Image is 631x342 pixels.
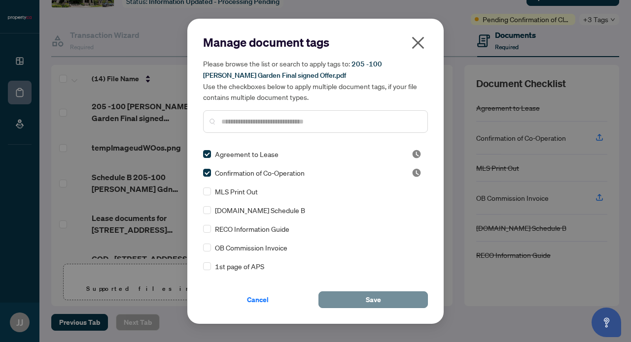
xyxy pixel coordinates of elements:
span: [DOMAIN_NAME] Schedule B [215,205,305,216]
h5: Please browse the list or search to apply tags to: Use the checkboxes below to apply multiple doc... [203,58,428,102]
span: MLS Print Out [215,186,258,197]
span: 1st page of APS [215,261,264,272]
span: Save [366,292,381,308]
span: OB Commission Invoice [215,242,287,253]
img: status [412,149,421,159]
span: RECO Information Guide [215,223,289,234]
span: close [410,35,426,51]
button: Save [318,291,428,308]
button: Open asap [592,308,621,337]
span: Agreement to Lease [215,149,279,159]
span: 205 -100 [PERSON_NAME] Garden Final signed Offer.pdf [203,60,382,80]
span: Confirmation of Co-Operation [215,167,305,178]
button: Cancel [203,291,313,308]
span: Pending Review [412,168,421,178]
span: Pending Review [412,149,421,159]
span: Cancel [247,292,269,308]
h2: Manage document tags [203,34,428,50]
img: status [412,168,421,178]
